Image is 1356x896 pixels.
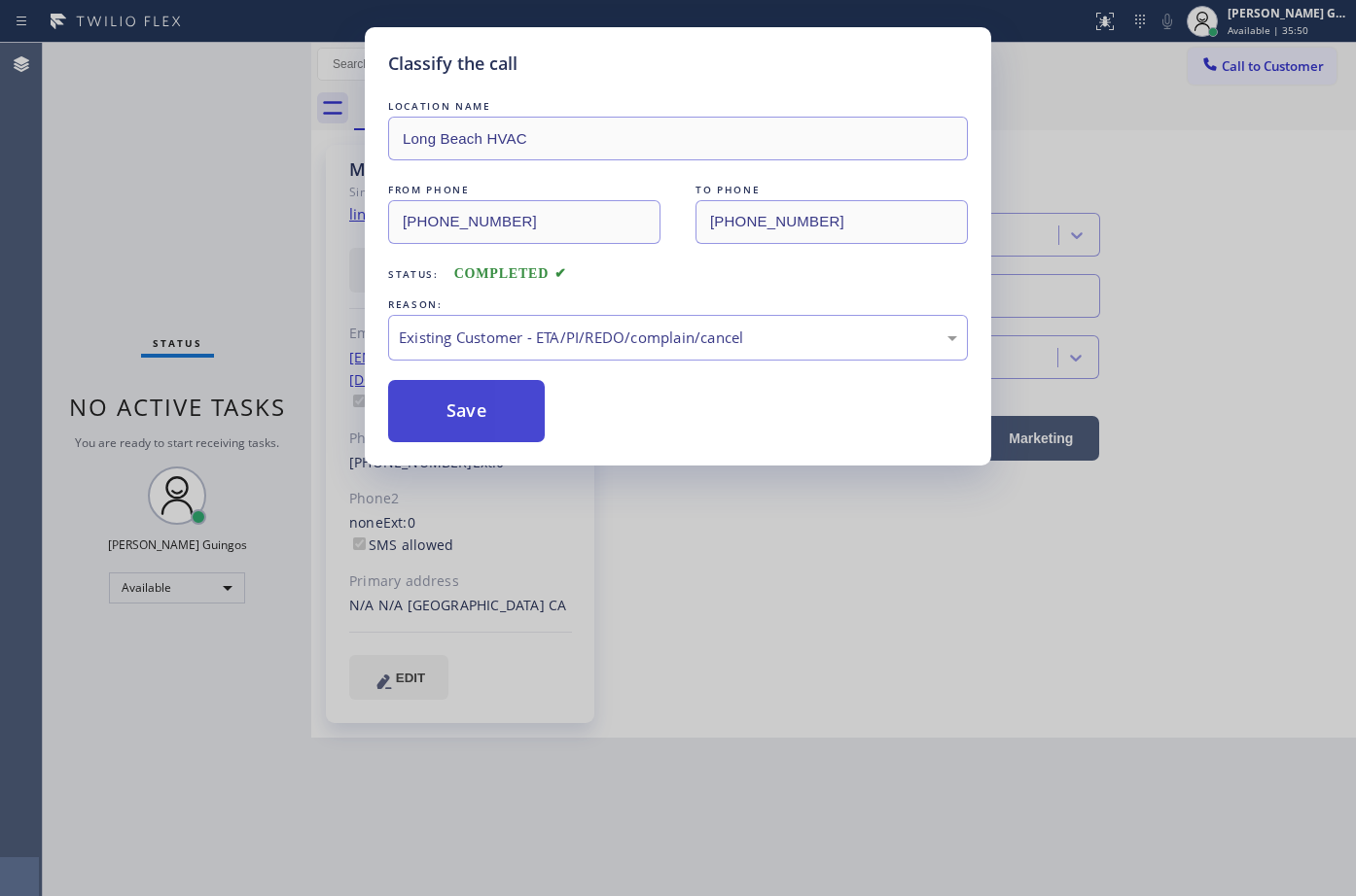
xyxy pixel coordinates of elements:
[388,180,660,200] div: FROM PHONE
[388,200,660,244] input: From phone
[399,327,957,349] div: Existing Customer - ETA/PI/REDO/complain/cancel
[696,200,968,244] input: To phone
[388,51,517,77] h5: Classify the call
[454,266,567,281] span: COMPLETED
[388,267,439,281] span: Status:
[388,96,968,117] div: LOCATION NAME
[696,180,968,200] div: TO PHONE
[388,380,545,442] button: Save
[388,294,968,315] div: REASON:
